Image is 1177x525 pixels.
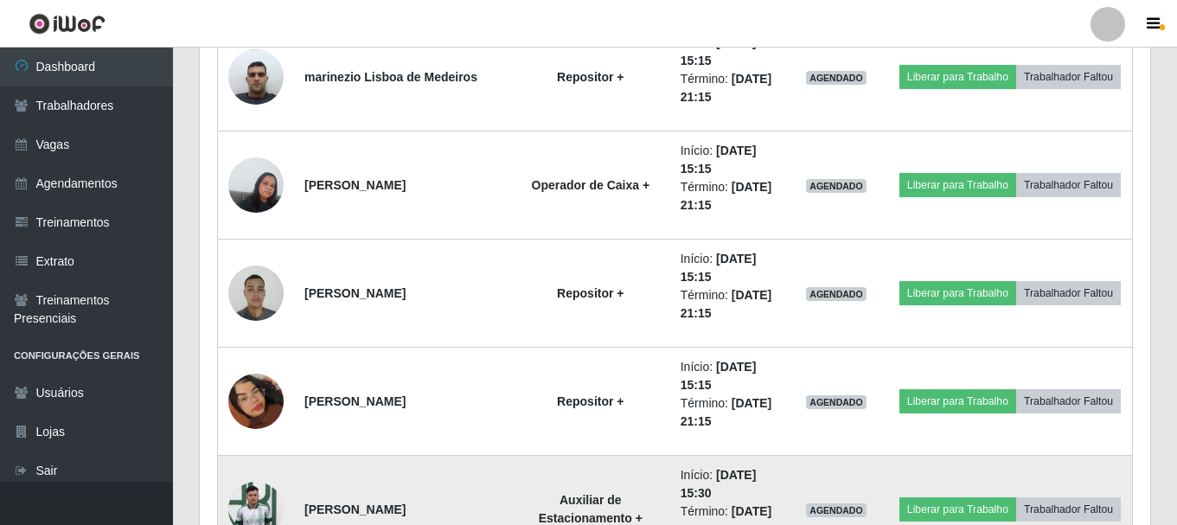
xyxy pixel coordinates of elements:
li: Início: [681,358,774,394]
span: AGENDADO [806,287,867,301]
strong: Auxiliar de Estacionamento + [539,493,643,525]
img: 1707874024765.jpeg [228,148,284,221]
button: Liberar para Trabalho [899,389,1016,413]
button: Trabalhador Faltou [1016,389,1121,413]
img: 1756135757654.jpeg [228,352,284,451]
img: CoreUI Logo [29,13,106,35]
img: 1685230509757.jpeg [228,40,284,113]
strong: [PERSON_NAME] [304,178,406,192]
span: AGENDADO [806,179,867,193]
strong: Repositor + [557,286,624,300]
li: Término: [681,70,774,106]
time: [DATE] 15:30 [681,468,757,500]
button: Liberar para Trabalho [899,281,1016,305]
button: Liberar para Trabalho [899,65,1016,89]
strong: Operador de Caixa + [532,178,650,192]
strong: marinezio Lisboa de Medeiros [304,70,477,84]
strong: [PERSON_NAME] [304,286,406,300]
li: Início: [681,250,774,286]
strong: Repositor + [557,70,624,84]
strong: [PERSON_NAME] [304,503,406,516]
strong: Repositor + [557,394,624,408]
li: Término: [681,286,774,323]
li: Início: [681,466,774,503]
strong: [PERSON_NAME] [304,394,406,408]
span: AGENDADO [806,71,867,85]
span: AGENDADO [806,503,867,517]
li: Término: [681,178,774,214]
button: Trabalhador Faltou [1016,65,1121,89]
time: [DATE] 15:15 [681,252,757,284]
li: Término: [681,394,774,431]
button: Trabalhador Faltou [1016,497,1121,522]
span: AGENDADO [806,395,867,409]
button: Liberar para Trabalho [899,173,1016,197]
time: [DATE] 15:15 [681,144,757,176]
img: 1726522816232.jpeg [228,256,284,330]
button: Trabalhador Faltou [1016,173,1121,197]
time: [DATE] 15:15 [681,360,757,392]
li: Início: [681,34,774,70]
li: Início: [681,142,774,178]
button: Liberar para Trabalho [899,497,1016,522]
button: Trabalhador Faltou [1016,281,1121,305]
